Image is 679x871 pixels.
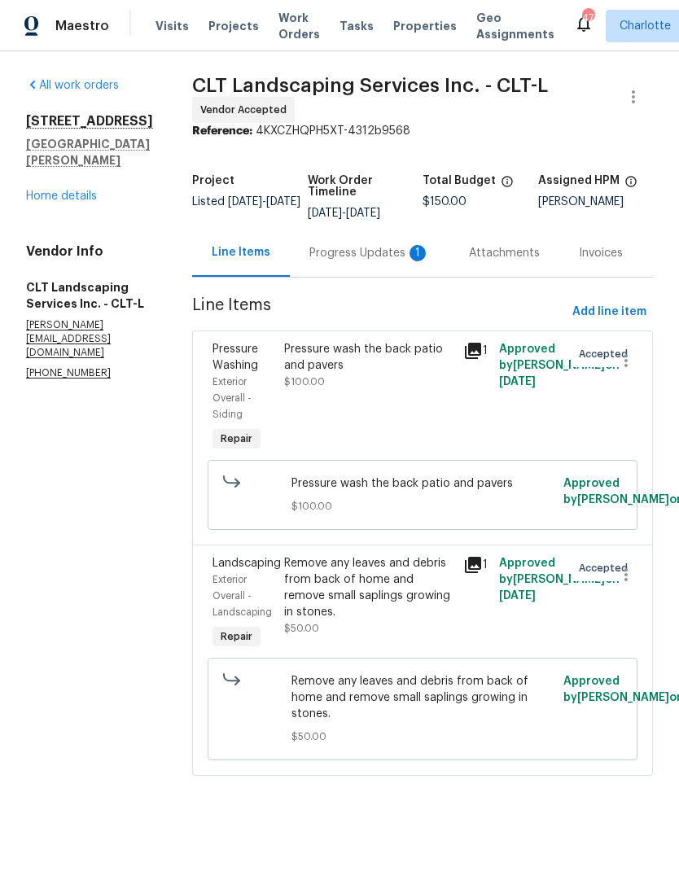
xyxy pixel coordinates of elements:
[346,208,380,219] span: [DATE]
[192,196,300,208] span: Listed
[291,498,554,514] span: $100.00
[192,76,548,95] span: CLT Landscaping Services Inc. - CLT-L
[423,175,496,186] h5: Total Budget
[212,558,281,569] span: Landscaping
[291,673,554,722] span: Remove any leaves and debris from back of home and remove small saplings growing in stones.
[214,431,259,447] span: Repair
[208,18,259,34] span: Projects
[308,175,423,198] h5: Work Order Timeline
[278,10,320,42] span: Work Orders
[463,555,489,575] div: 1
[579,560,634,576] span: Accepted
[212,244,270,260] div: Line Items
[499,344,620,387] span: Approved by [PERSON_NAME] on
[291,729,554,745] span: $50.00
[291,475,554,492] span: Pressure wash the back patio and pavers
[156,18,189,34] span: Visits
[499,590,536,602] span: [DATE]
[212,344,258,371] span: Pressure Washing
[469,245,540,261] div: Attachments
[192,297,566,327] span: Line Items
[566,297,653,327] button: Add line item
[228,196,300,208] span: -
[624,175,637,196] span: The hpm assigned to this work order.
[212,575,272,617] span: Exterior Overall - Landscaping
[284,377,325,387] span: $100.00
[393,18,457,34] span: Properties
[620,18,671,34] span: Charlotte
[308,208,342,219] span: [DATE]
[410,245,426,261] div: 1
[309,245,430,261] div: Progress Updates
[284,624,319,633] span: $50.00
[572,302,646,322] span: Add line item
[308,208,380,219] span: -
[26,190,97,202] a: Home details
[579,245,623,261] div: Invoices
[26,279,153,312] h5: CLT Landscaping Services Inc. - CLT-L
[423,196,467,208] span: $150.00
[55,18,109,34] span: Maestro
[339,20,374,32] span: Tasks
[228,196,262,208] span: [DATE]
[284,341,453,374] div: Pressure wash the back patio and pavers
[26,243,153,260] h4: Vendor Info
[26,80,119,91] a: All work orders
[582,10,594,26] div: 47
[214,628,259,645] span: Repair
[463,341,489,361] div: 1
[200,102,293,118] span: Vendor Accepted
[212,377,252,419] span: Exterior Overall - Siding
[538,175,620,186] h5: Assigned HPM
[499,558,620,602] span: Approved by [PERSON_NAME] on
[192,123,653,139] div: 4KXCZHQPH5XT-4312b9568
[192,175,234,186] h5: Project
[192,125,252,137] b: Reference:
[266,196,300,208] span: [DATE]
[476,10,554,42] span: Geo Assignments
[538,196,654,208] div: [PERSON_NAME]
[284,555,453,620] div: Remove any leaves and debris from back of home and remove small saplings growing in stones.
[579,346,634,362] span: Accepted
[501,175,514,196] span: The total cost of line items that have been proposed by Opendoor. This sum includes line items th...
[499,376,536,387] span: [DATE]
